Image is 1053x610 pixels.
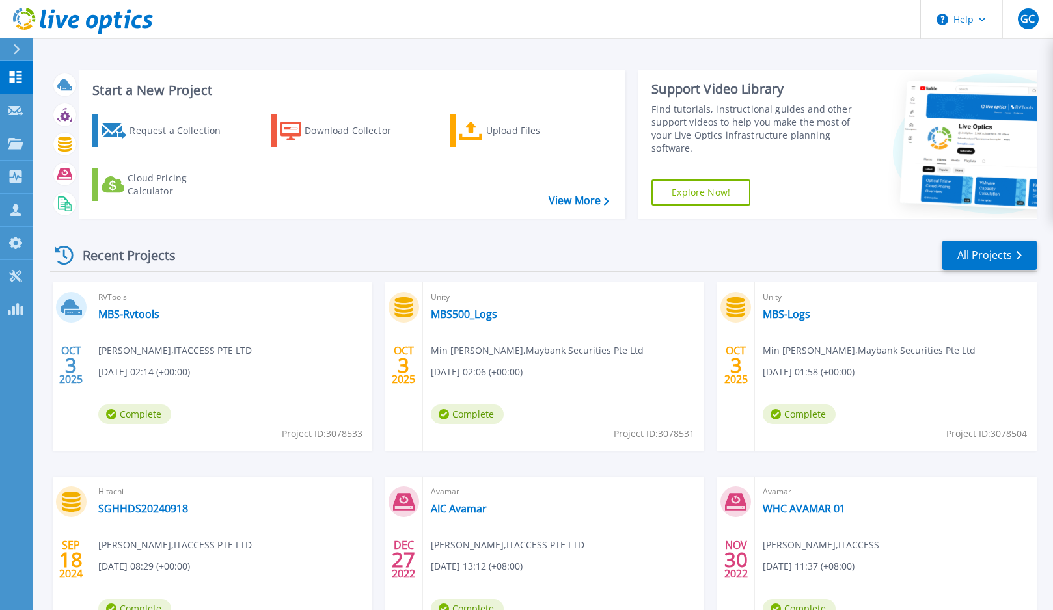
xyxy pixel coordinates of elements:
[271,114,417,147] a: Download Collector
[98,290,364,304] span: RVTools
[431,484,697,499] span: Avamar
[128,172,232,198] div: Cloud Pricing Calculator
[450,114,595,147] a: Upload Files
[65,360,77,371] span: 3
[130,118,234,144] div: Request a Collection
[98,559,190,574] span: [DATE] 08:29 (+00:00)
[392,554,415,565] span: 27
[946,427,1027,441] span: Project ID: 3078504
[724,341,748,389] div: OCT 2025
[730,360,742,371] span: 3
[50,239,193,271] div: Recent Projects
[398,360,409,371] span: 3
[431,502,487,515] a: AIC Avamar
[92,114,238,147] a: Request a Collection
[59,554,83,565] span: 18
[431,559,523,574] span: [DATE] 13:12 (+08:00)
[431,365,523,379] span: [DATE] 02:06 (+00:00)
[763,308,810,321] a: MBS-Logs
[724,536,748,583] div: NOV 2022
[98,343,252,358] span: [PERSON_NAME] , ITACCESS PTE LTD
[724,554,748,565] span: 30
[763,559,855,574] span: [DATE] 11:37 (+08:00)
[98,308,159,321] a: MBS-Rvtools
[282,427,362,441] span: Project ID: 3078533
[431,343,644,358] span: Min [PERSON_NAME] , Maybank Securities Pte Ltd
[305,118,409,144] div: Download Collector
[763,502,845,515] a: WHC AVAMAR 01
[98,404,171,424] span: Complete
[942,241,1037,270] a: All Projects
[92,168,238,201] a: Cloud Pricing Calculator
[763,290,1029,304] span: Unity
[92,83,609,98] h3: Start a New Project
[763,365,855,379] span: [DATE] 01:58 (+00:00)
[98,502,188,515] a: SGHHDS20240918
[98,538,252,552] span: [PERSON_NAME] , ITACCESS PTE LTD
[486,118,590,144] div: Upload Files
[763,343,976,358] span: Min [PERSON_NAME] , Maybank Securities Pte Ltd
[763,538,879,552] span: [PERSON_NAME] , ITACCESS
[98,484,364,499] span: Hitachi
[431,308,497,321] a: MBS500_Logs
[98,365,190,379] span: [DATE] 02:14 (+00:00)
[763,484,1029,499] span: Avamar
[549,194,609,207] a: View More
[614,427,694,441] span: Project ID: 3078531
[431,404,504,424] span: Complete
[1020,14,1035,24] span: GC
[651,179,750,206] a: Explore Now!
[431,290,697,304] span: Unity
[59,341,83,389] div: OCT 2025
[391,341,416,389] div: OCT 2025
[59,536,83,583] div: SEP 2024
[651,103,852,155] div: Find tutorials, instructional guides and other support videos to help you make the most of your L...
[391,536,416,583] div: DEC 2022
[651,81,852,98] div: Support Video Library
[431,538,584,552] span: [PERSON_NAME] , ITACCESS PTE LTD
[763,404,836,424] span: Complete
